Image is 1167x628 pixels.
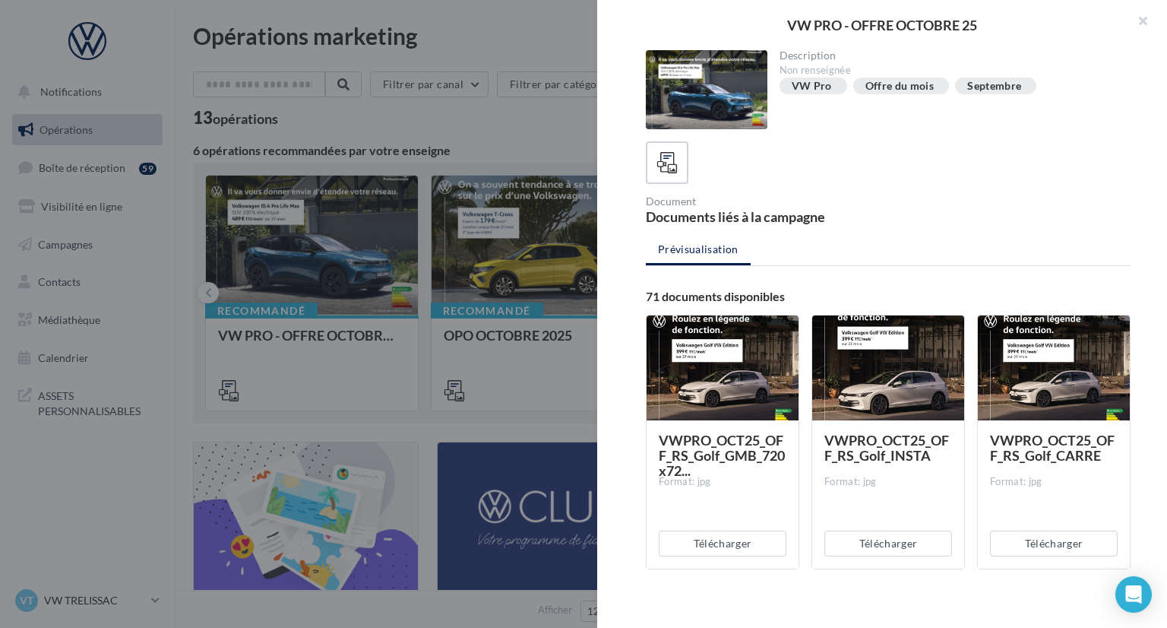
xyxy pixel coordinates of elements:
[990,432,1115,464] span: VWPRO_OCT25_OFF_RS_Golf_CARRE
[646,196,882,207] div: Document
[990,531,1118,557] button: Télécharger
[990,475,1118,489] div: Format: jpg
[780,64,1119,78] div: Non renseignée
[659,432,785,479] span: VWPRO_OCT25_OFF_RS_Golf_GMB_720x72...
[659,531,786,557] button: Télécharger
[824,432,949,464] span: VWPRO_OCT25_OFF_RS_Golf_INSTA
[646,290,1131,303] div: 71 documents disponibles
[792,81,832,92] div: VW Pro
[967,81,1021,92] div: Septembre
[621,18,1143,32] div: VW PRO - OFFRE OCTOBRE 25
[646,210,882,224] div: Documents liés à la campagne
[780,50,1119,61] div: Description
[824,475,952,489] div: Format: jpg
[865,81,935,92] div: Offre du mois
[824,531,952,557] button: Télécharger
[1115,576,1152,613] div: Open Intercom Messenger
[659,475,786,489] div: Format: jpg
